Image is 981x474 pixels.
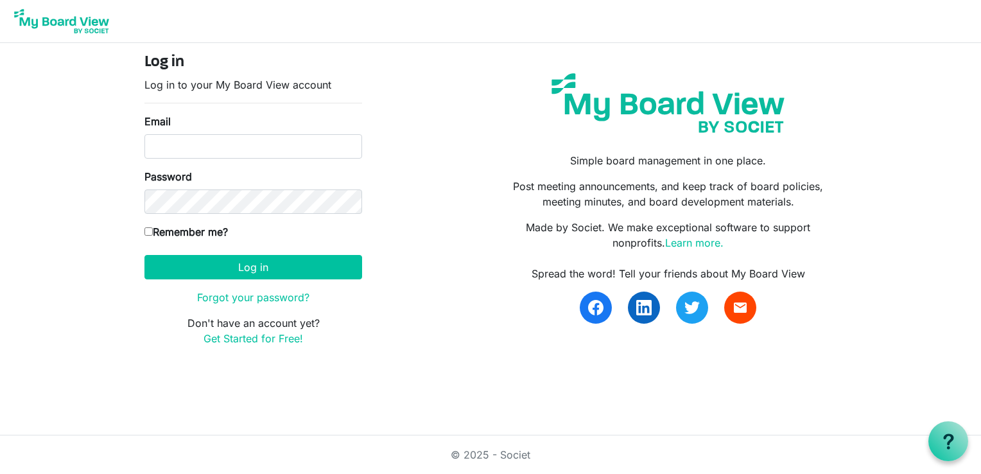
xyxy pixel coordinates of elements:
div: Spread the word! Tell your friends about My Board View [500,266,837,281]
p: Made by Societ. We make exceptional software to support nonprofits. [500,220,837,250]
label: Email [144,114,171,129]
a: email [724,292,756,324]
label: Password [144,169,192,184]
img: twitter.svg [684,300,700,315]
img: facebook.svg [588,300,603,315]
p: Don't have an account yet? [144,315,362,346]
img: my-board-view-societ.svg [542,64,794,143]
h4: Log in [144,53,362,72]
a: Get Started for Free! [204,332,303,345]
a: Forgot your password? [197,291,309,304]
img: linkedin.svg [636,300,652,315]
img: My Board View Logo [10,5,113,37]
span: email [733,300,748,315]
p: Log in to your My Board View account [144,77,362,92]
p: Post meeting announcements, and keep track of board policies, meeting minutes, and board developm... [500,179,837,209]
label: Remember me? [144,224,228,240]
button: Log in [144,255,362,279]
a: © 2025 - Societ [451,448,530,461]
a: Learn more. [665,236,724,249]
input: Remember me? [144,227,153,236]
p: Simple board management in one place. [500,153,837,168]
